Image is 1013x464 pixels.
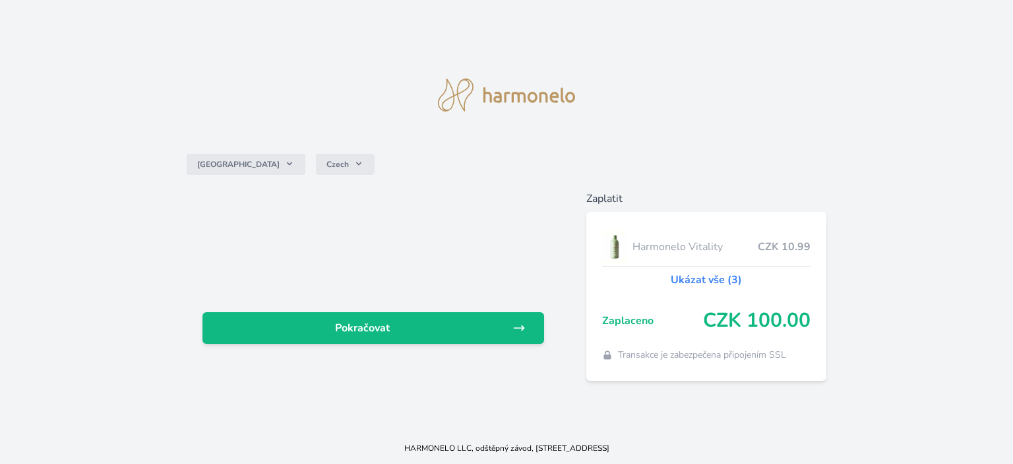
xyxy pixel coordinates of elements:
a: Pokračovat [202,312,544,344]
span: Transakce je zabezpečena připojením SSL [618,348,786,362]
a: Ukázat vše (3) [671,272,742,288]
span: Pokračovat [213,320,512,336]
img: logo.svg [438,79,575,112]
span: Zaplaceno [602,313,703,329]
button: [GEOGRAPHIC_DATA] [187,154,305,175]
h6: Zaplatit [586,191,826,207]
span: CZK 100.00 [703,309,811,333]
span: Harmonelo Vitality [632,239,758,255]
span: Czech [326,159,349,170]
button: Czech [316,154,375,175]
span: [GEOGRAPHIC_DATA] [197,159,280,170]
img: CLEAN_VITALITY_se_stinem_x-lo.jpg [602,230,627,263]
span: CZK 10.99 [758,239,811,255]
